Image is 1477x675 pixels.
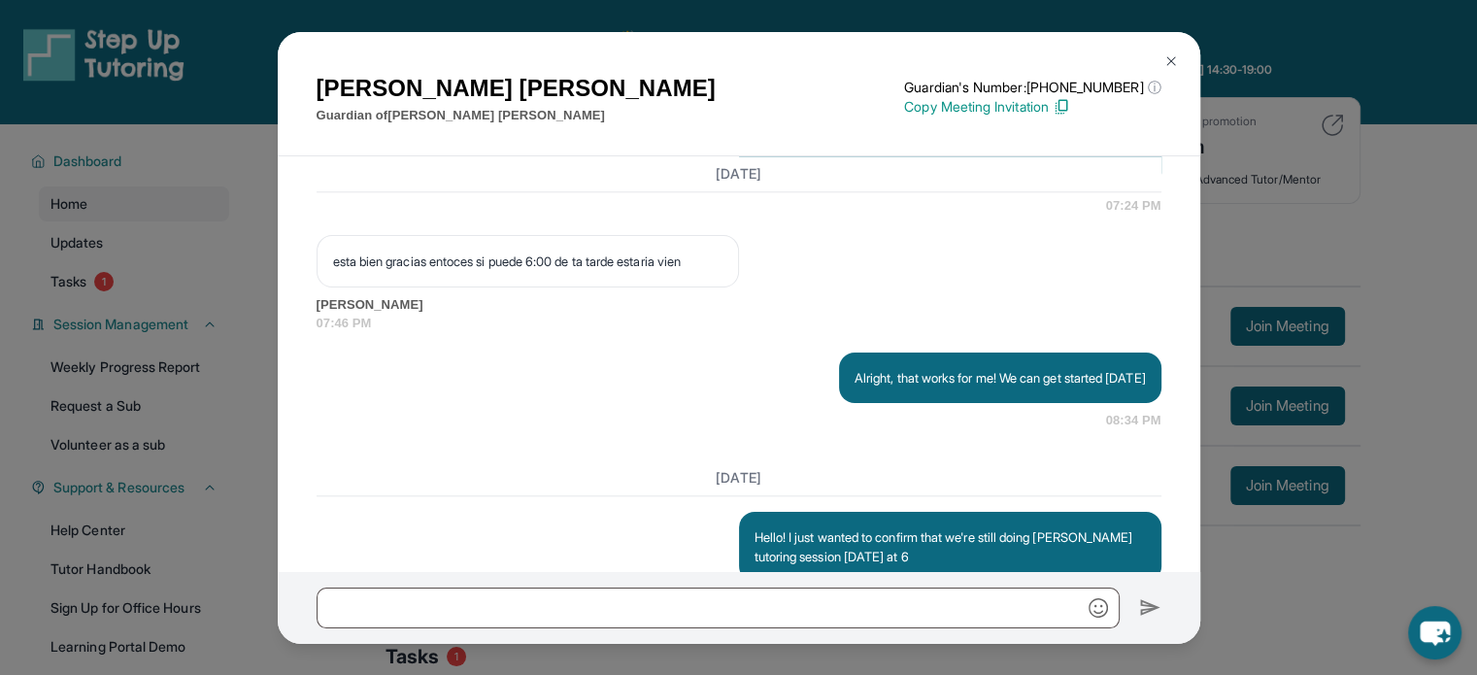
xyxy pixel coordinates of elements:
[317,468,1161,488] h3: [DATE]
[855,368,1146,388] p: Alright, that works for me! We can get started [DATE]
[317,314,1161,333] span: 07:46 PM
[1106,196,1161,216] span: 07:24 PM
[1106,411,1161,430] span: 08:34 PM
[904,97,1160,117] p: Copy Meeting Invitation
[904,78,1160,97] p: Guardian's Number: [PHONE_NUMBER]
[1147,78,1160,97] span: ⓘ
[317,106,716,125] p: Guardian of [PERSON_NAME] [PERSON_NAME]
[1139,596,1161,620] img: Send icon
[317,295,1161,315] span: [PERSON_NAME]
[317,71,716,106] h1: [PERSON_NAME] [PERSON_NAME]
[1408,606,1461,659] button: chat-button
[1163,53,1179,69] img: Close Icon
[1053,98,1070,116] img: Copy Icon
[1089,598,1108,618] img: Emoji
[755,527,1146,566] p: Hello! I just wanted to confirm that we're still doing [PERSON_NAME] tutoring session [DATE] at 6
[333,252,722,271] p: esta bien gracias entoces si puede 6:00 de ta tarde estaria vien
[317,164,1161,184] h3: [DATE]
